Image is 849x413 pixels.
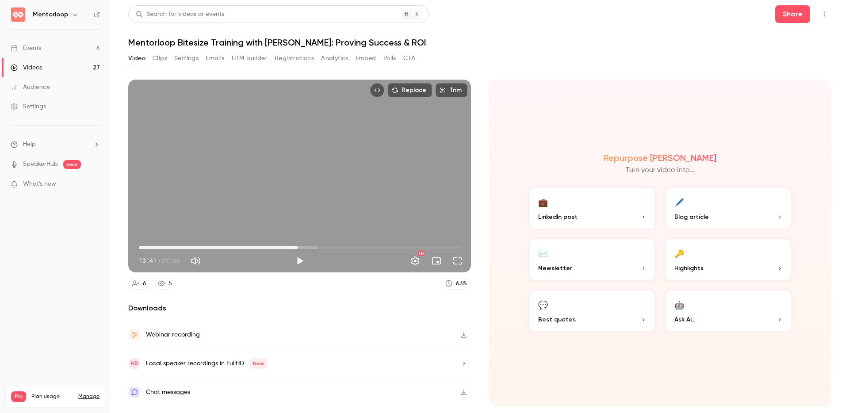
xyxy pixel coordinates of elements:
[538,195,548,209] div: 💼
[418,251,424,256] div: HD
[674,195,684,209] div: 🖊️
[11,44,41,53] div: Events
[153,51,167,65] button: Clips
[11,391,26,402] span: Pro
[11,102,46,111] div: Settings
[817,7,831,21] button: Top Bar Actions
[674,212,709,222] span: Blog article
[528,237,657,282] button: ✉️Newsletter
[674,298,684,311] div: 🤖
[528,289,657,333] button: 💬Best quotes
[383,51,396,65] button: Polls
[528,186,657,230] button: 💼LinkedIn post
[388,83,432,97] button: Replace
[538,212,577,222] span: LinkedIn post
[139,256,180,265] div: 13:41
[456,279,467,288] div: 63 %
[128,303,471,314] h2: Downloads
[162,256,180,265] span: 27:39
[11,63,42,72] div: Videos
[664,186,793,230] button: 🖊️Blog article
[63,160,81,169] span: new
[31,393,73,400] span: Plan usage
[168,279,172,288] div: 5
[33,10,68,19] h6: Mentorloop
[128,37,831,48] h1: Mentorloop Bitesize Training with [PERSON_NAME]: Proving Success & ROI
[538,264,572,273] span: Newsletter
[157,256,161,265] span: /
[128,278,150,290] a: 6
[11,8,25,22] img: Mentorloop
[154,278,176,290] a: 5
[626,165,695,176] p: Turn your video into...
[664,237,793,282] button: 🔑Highlights
[674,315,696,324] span: Ask Ai...
[11,83,50,92] div: Audience
[23,160,58,169] a: SpeakerHub
[291,252,309,270] button: Play
[321,51,348,65] button: Analytics
[11,140,100,149] li: help-dropdown-opener
[674,246,684,260] div: 🔑
[538,315,576,324] span: Best quotes
[146,358,268,369] div: Local speaker recordings in FullHD
[406,252,424,270] button: Settings
[370,83,384,97] button: Embed video
[206,51,224,65] button: Emails
[232,51,268,65] button: UTM builder
[449,252,467,270] button: Full screen
[174,51,199,65] button: Settings
[275,51,314,65] button: Registrations
[775,5,810,23] button: Share
[356,51,376,65] button: Embed
[78,393,99,400] a: Manage
[436,83,467,97] button: Trim
[128,51,145,65] button: Video
[428,252,445,270] button: Turn on miniplayer
[187,252,204,270] button: Mute
[139,256,157,265] span: 13:41
[23,180,56,189] span: What's new
[143,279,146,288] div: 6
[23,140,36,149] span: Help
[249,358,268,369] span: New
[441,278,471,290] a: 63%
[403,51,415,65] button: CTA
[146,329,200,340] div: Webinar recording
[538,246,548,260] div: ✉️
[538,298,548,311] div: 💬
[136,10,224,19] div: Search for videos or events
[664,289,793,333] button: 🤖Ask Ai...
[146,387,190,398] div: Chat messages
[674,264,704,273] span: Highlights
[604,153,716,163] h2: Repurpose [PERSON_NAME]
